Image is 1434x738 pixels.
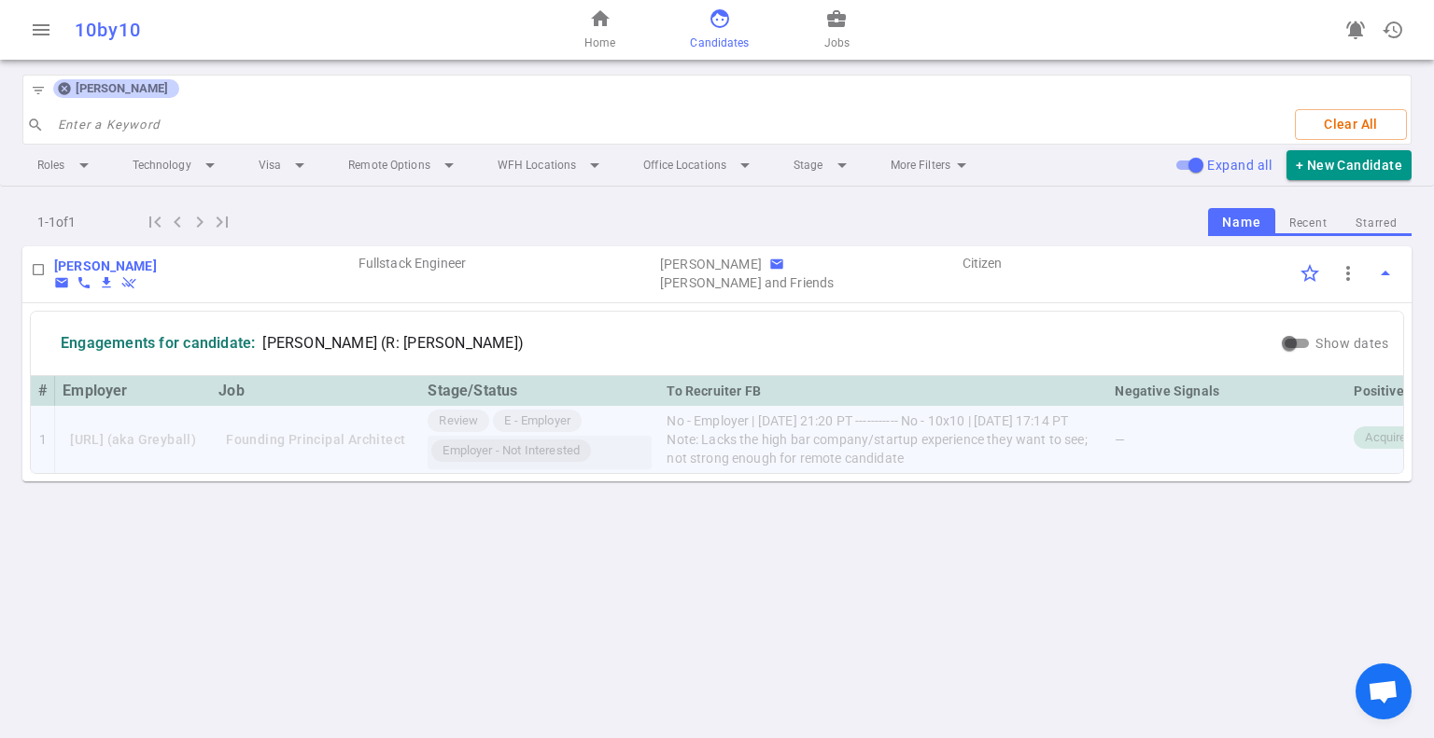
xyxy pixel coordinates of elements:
[961,246,1263,293] td: Visa
[660,273,959,292] span: Agency
[55,376,211,406] th: Employer
[262,334,524,353] span: [PERSON_NAME] (R: [PERSON_NAME])
[690,7,749,52] a: Candidates
[660,255,762,273] div: Recruiter
[497,412,578,430] span: E - Employer
[1374,262,1397,285] span: arrow_drop_up
[1315,336,1388,351] span: Show dates
[1275,211,1342,236] button: Recent
[769,257,784,272] span: email
[483,148,621,182] li: WFH Locations
[584,34,615,52] span: Home
[1207,158,1272,173] span: Expand all
[690,34,749,52] span: Candidates
[54,257,157,275] a: Go to Edit
[99,275,114,290] i: file_download
[435,442,587,460] span: Employer - Not Interested
[68,81,176,96] span: [PERSON_NAME]
[1342,211,1412,236] button: Starred
[22,148,110,182] li: Roles
[22,207,144,237] div: 1 - 1 of 1
[667,380,1100,402] div: To Recruiter FB
[31,83,46,98] span: filter_list
[1115,430,1339,449] div: —
[1337,262,1359,285] span: more_vert
[420,376,659,406] th: Stage/Status
[244,148,326,182] li: Visa
[628,148,771,182] li: Office Locations
[876,148,988,182] li: More Filters
[27,117,44,133] span: search
[77,275,91,290] span: phone
[31,376,55,406] th: #
[769,257,784,272] button: Copy Recruiter email
[99,275,114,290] button: Download resume
[659,406,1107,473] td: No - Employer | [DATE] 21:20 PT ----------- No - 10x10 | [DATE] 17:14 PT Note: Lacks the high bar...
[333,148,475,182] li: Remote Options
[61,334,255,353] div: Engagements for candidate:
[1262,246,1412,293] td: Options
[54,275,69,290] button: Copy Candidate email
[1382,19,1404,41] span: history
[825,7,848,30] span: business_center
[1356,663,1412,719] a: Open chat
[1374,11,1412,49] button: Open history
[31,406,55,473] td: 1
[77,275,91,290] button: Copy Candidate phone
[1115,380,1339,402] div: Negative Signals
[1208,208,1274,237] button: Name
[779,148,868,182] li: Stage
[1286,150,1412,181] button: + New Candidate
[589,7,612,30] span: home
[75,19,471,41] div: 10by10
[1367,255,1404,292] button: Toggle Expand/Collapse
[121,275,136,290] button: Withdraw candidate
[709,7,731,30] span: face
[584,7,615,52] a: Home
[54,258,157,273] b: [PERSON_NAME]
[30,19,52,41] span: menu
[1290,254,1329,293] div: Click to Starred
[1344,19,1367,41] span: notifications_active
[121,275,136,290] span: remove_done
[22,11,60,49] button: Open menu
[824,7,850,52] a: Jobs
[54,275,69,290] span: email
[357,246,659,293] td: Roles
[118,148,236,182] li: Technology
[1295,109,1407,140] button: Clear All
[211,376,420,406] th: Job
[1337,11,1374,49] a: Go to see announcements
[824,34,850,52] span: Jobs
[431,412,485,430] span: Review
